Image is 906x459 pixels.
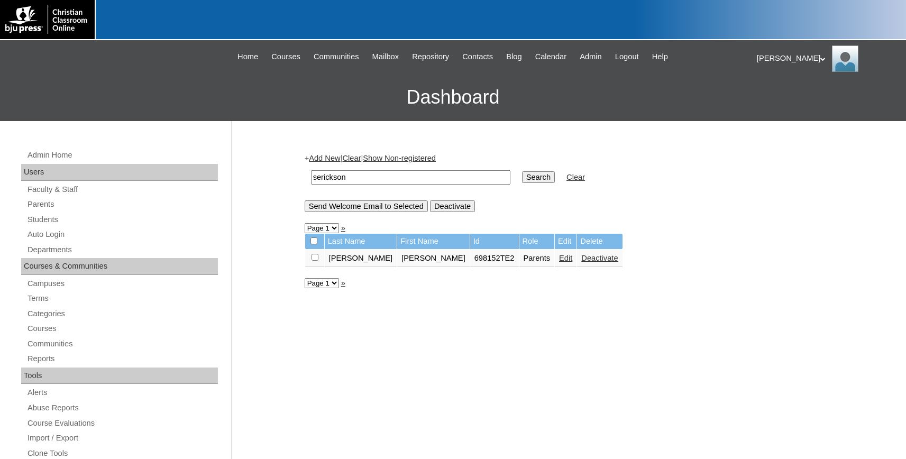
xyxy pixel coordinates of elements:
span: Repository [412,51,449,63]
a: Repository [407,51,454,63]
a: Abuse Reports [26,401,218,415]
td: Id [470,234,519,249]
a: Courses [26,322,218,335]
a: Mailbox [367,51,405,63]
h3: Dashboard [5,74,901,121]
a: Admin Home [26,149,218,162]
td: 698152TE2 [470,250,519,268]
a: Import / Export [26,432,218,445]
a: Parents [26,198,218,211]
a: Faculty & Staff [26,183,218,196]
input: Search [522,171,555,183]
img: logo-white.png [5,5,89,34]
a: Campuses [26,277,218,290]
a: Logout [610,51,644,63]
a: Deactivate [581,254,618,262]
input: Send Welcome Email to Selected [305,200,428,212]
span: Home [237,51,258,63]
a: Clear [342,154,361,162]
span: Contacts [462,51,493,63]
span: Help [652,51,668,63]
a: Reports [26,352,218,365]
a: Edit [559,254,572,262]
span: Admin [580,51,602,63]
a: Departments [26,243,218,256]
td: Delete [577,234,622,249]
span: Logout [615,51,639,63]
div: Tools [21,368,218,384]
a: Home [232,51,263,63]
td: Last Name [325,234,397,249]
span: Communities [314,51,359,63]
a: Alerts [26,386,218,399]
a: Terms [26,292,218,305]
td: [PERSON_NAME] [325,250,397,268]
a: » [341,279,345,287]
input: Deactivate [430,200,475,212]
a: Course Evaluations [26,417,218,430]
a: Communities [26,337,218,351]
div: Courses & Communities [21,258,218,275]
a: Communities [308,51,364,63]
td: Edit [555,234,576,249]
a: Blog [501,51,527,63]
td: [PERSON_NAME] [397,250,470,268]
td: Parents [519,250,555,268]
td: Role [519,234,555,249]
img: Karen Lawton [832,45,858,72]
div: [PERSON_NAME] [757,45,895,72]
span: Calendar [535,51,566,63]
a: Contacts [457,51,498,63]
a: Calendar [530,51,572,63]
a: Add New [309,154,340,162]
span: Courses [271,51,300,63]
a: Clear [566,173,585,181]
a: Help [647,51,673,63]
span: Blog [506,51,521,63]
div: Users [21,164,218,181]
a: » [341,224,345,232]
a: Show Non-registered [363,154,436,162]
input: Search [311,170,510,185]
div: + | | [305,153,828,212]
td: First Name [397,234,470,249]
a: Auto Login [26,228,218,241]
span: Mailbox [372,51,399,63]
a: Categories [26,307,218,320]
a: Courses [266,51,306,63]
a: Admin [574,51,607,63]
a: Students [26,213,218,226]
